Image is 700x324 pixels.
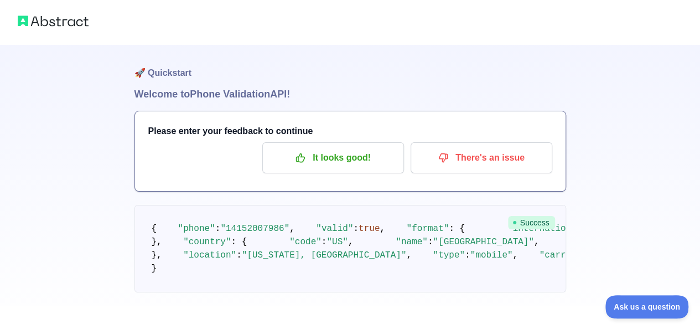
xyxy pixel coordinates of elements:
span: "name" [396,237,428,247]
h1: 🚀 Quickstart [134,44,566,86]
span: "[US_STATE], [GEOGRAPHIC_DATA]" [242,250,407,260]
h1: Welcome to Phone Validation API! [134,86,566,102]
button: There's an issue [411,142,552,173]
span: , [289,224,295,234]
iframe: Toggle Customer Support [605,295,689,318]
span: : [322,237,327,247]
img: Abstract logo [18,13,89,29]
p: There's an issue [419,148,544,167]
span: , [348,237,354,247]
span: "format" [406,224,449,234]
span: , [534,237,540,247]
span: Success [508,216,555,229]
span: "[GEOGRAPHIC_DATA]" [433,237,533,247]
h3: Please enter your feedback to continue [148,125,552,138]
span: "carrier" [539,250,587,260]
span: , [512,250,518,260]
span: : [215,224,221,234]
span: : { [231,237,247,247]
span: "international" [507,224,587,234]
span: "phone" [178,224,215,234]
span: : [465,250,470,260]
span: { [152,224,157,234]
span: "valid" [316,224,353,234]
span: : [428,237,433,247]
span: "type" [433,250,465,260]
p: It looks good! [271,148,396,167]
button: It looks good! [262,142,404,173]
span: "location" [183,250,236,260]
span: : { [449,224,465,234]
span: "mobile" [470,250,513,260]
span: "code" [289,237,322,247]
span: , [406,250,412,260]
span: true [359,224,380,234]
span: "US" [326,237,348,247]
span: "14152007986" [220,224,289,234]
span: , [380,224,385,234]
span: "country" [183,237,231,247]
span: : [236,250,242,260]
span: : [353,224,359,234]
